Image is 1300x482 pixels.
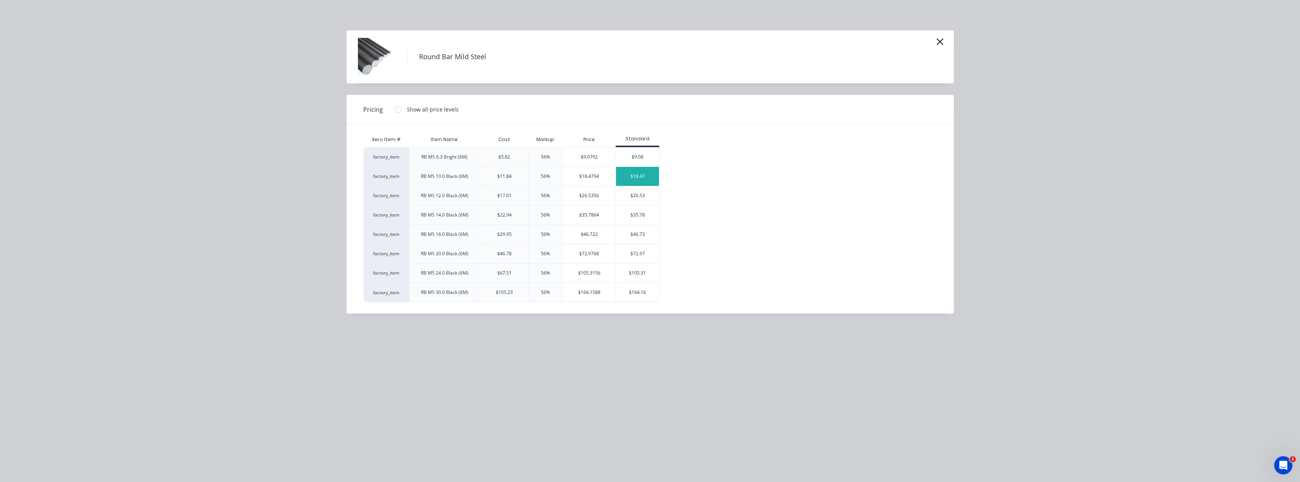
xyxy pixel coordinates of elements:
span: Pricing [363,105,383,114]
div: Item Name [425,130,464,149]
div: RB MS 16.0 Black (6M) [421,231,468,238]
iframe: Intercom live chat [1274,456,1292,474]
div: 56% [541,192,550,199]
div: $35.7864 [563,206,616,225]
div: RB MS 12.0 Black (6M) [421,192,468,199]
div: RB MS 30.0 Black (6M) [421,289,468,296]
div: $164.1588 [563,283,616,302]
div: 56% [541,231,550,238]
img: Round Bar Mild Steel [358,38,396,76]
div: Price [562,132,616,147]
div: $11.84 [497,173,512,180]
div: factory_item [364,283,409,302]
div: RB MS 14.0 Black (6M) [421,212,468,218]
div: $105.3156 [563,264,616,283]
div: Xero Item # [364,132,409,147]
div: $18.47 [616,167,659,186]
div: $29.95 [497,231,512,238]
div: factory_item [364,244,409,263]
div: RB MS 20.0 Black (6M) [421,250,468,257]
div: $18.4704 [563,167,616,186]
div: $72.97 [616,244,659,263]
div: Standard [616,135,659,142]
div: 56% [541,212,550,218]
div: Show all price levels [407,105,459,113]
div: factory_item [364,225,409,244]
div: $35.78 [616,206,659,225]
div: $67.51 [497,270,512,276]
div: $46.78 [497,250,512,257]
h4: Round Bar Mild Steel [407,50,498,64]
div: $9.08 [616,148,659,166]
div: $105.31 [616,264,659,283]
div: 56% [541,270,550,276]
div: $26.53 [616,186,659,205]
div: RB MS 24.0 Black (6M) [421,270,468,276]
div: $105.23 [496,289,513,296]
div: 56% [541,173,550,180]
div: Markup [528,132,562,147]
div: $26.5356 [563,186,616,205]
div: RB MS 10.0 Black (6M) [421,173,468,180]
div: 56% [541,250,550,257]
div: $9.0792 [563,148,616,166]
div: factory_item [364,186,409,205]
div: $164.16 [616,283,659,302]
div: RB MS 6.3 Bright (6M) [421,154,468,160]
div: factory_item [364,147,409,166]
div: $46.722 [563,225,616,244]
div: 56% [541,289,550,296]
div: Cost [480,132,528,147]
div: factory_item [364,166,409,186]
span: 1 [1290,456,1296,462]
div: $5.82 [498,154,510,160]
div: $22.94 [497,212,512,218]
div: $72.9768 [563,244,616,263]
div: $46.73 [616,225,659,244]
div: 56% [541,154,550,160]
div: factory_item [364,205,409,225]
div: factory_item [364,263,409,283]
div: $17.01 [497,192,512,199]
